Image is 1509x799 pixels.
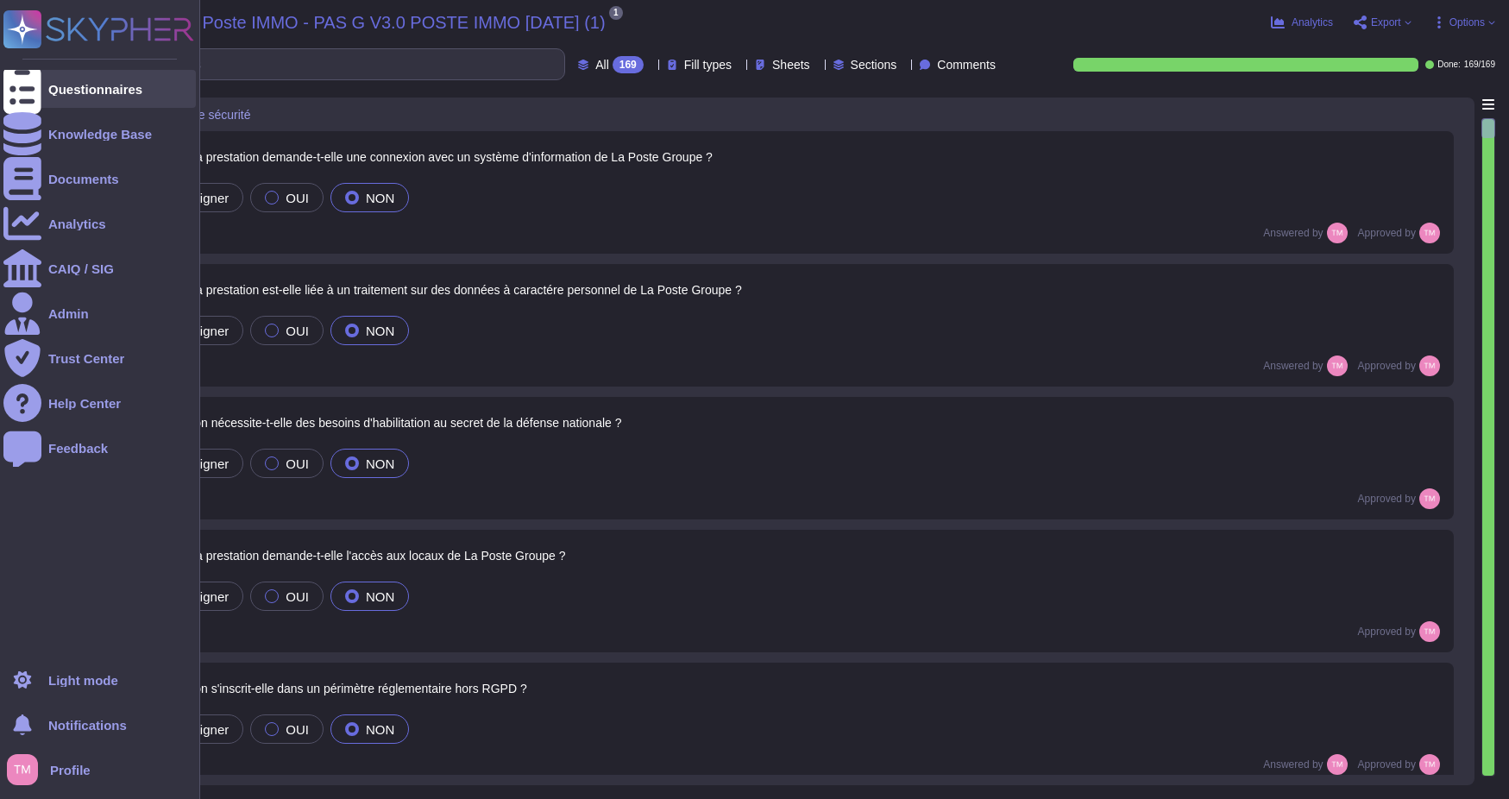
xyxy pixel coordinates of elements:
span: NON [366,589,394,604]
span: Approved by [1358,626,1416,637]
span: All [595,59,609,71]
a: Admin [3,294,196,332]
button: Analytics [1271,16,1333,29]
span: Profile [50,764,91,777]
span: NON [366,456,394,471]
span: L'objet de la prestation demande-t-elle l'accès aux locaux de La Poste Groupe ? [138,549,566,563]
img: user [7,754,38,785]
img: user [1327,223,1348,243]
span: La prestation s'inscrit-elle dans un périmètre réglementaire hors RGPD ? [138,682,527,695]
a: Feedback [3,429,196,467]
span: La prestation nécessite-t-elle des besoins d'habilitation au secret de la défense nationale ? [138,416,622,430]
img: user [1327,754,1348,775]
a: Knowledge Base [3,115,196,153]
img: user [1327,355,1348,376]
div: Admin [48,307,89,320]
span: Fill types [684,59,732,71]
div: Help Center [48,397,121,410]
div: Light mode [48,674,118,687]
span: Poste IMMO - PAS G V3.0 POSTE IMMO [DATE] (1) [203,14,606,31]
div: 169 [613,56,644,73]
span: Analytics [1292,17,1333,28]
a: Documents [3,160,196,198]
span: Answered by [1263,759,1323,770]
button: user [3,751,50,789]
span: Comments [937,59,996,71]
div: Trust Center [48,352,124,365]
span: L'objet de la prestation est-elle liée à un traitement sur des données à caractére personnel de L... [138,283,742,297]
div: Knowledge Base [48,128,152,141]
img: user [1419,754,1440,775]
a: Trust Center [3,339,196,377]
span: Export [1371,17,1401,28]
span: Done: [1437,60,1461,69]
img: user [1419,355,1440,376]
span: Notifications [48,719,127,732]
span: NON [366,324,394,338]
img: user [1419,488,1440,509]
div: Documents [48,173,119,186]
div: CAIQ / SIG [48,262,114,275]
span: Approved by [1358,759,1416,770]
span: L'objet de la prestation demande-t-elle une connexion avec un système d'information de La Poste G... [138,150,713,164]
span: 1 [609,6,623,20]
a: Analytics [3,204,196,242]
span: Options [1449,17,1485,28]
span: Sections [851,59,897,71]
span: Sheets [772,59,810,71]
a: Help Center [3,384,196,422]
span: NON [366,722,394,737]
div: Analytics [48,217,106,230]
span: Approved by [1358,494,1416,504]
span: OUI [286,456,309,471]
input: Search by keywords [68,49,564,79]
a: CAIQ / SIG [3,249,196,287]
span: 169 / 169 [1464,60,1495,69]
span: OUI [286,722,309,737]
div: Questionnaires [48,83,142,96]
span: Approved by [1358,361,1416,371]
span: OUI [286,191,309,205]
span: Answered by [1263,361,1323,371]
img: user [1419,223,1440,243]
div: Feedback [48,442,108,455]
a: Questionnaires [3,70,196,108]
span: Answered by [1263,228,1323,238]
img: user [1419,621,1440,642]
span: OUI [286,324,309,338]
span: NON [366,191,394,205]
span: OUI [286,589,309,604]
span: Approved by [1358,228,1416,238]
